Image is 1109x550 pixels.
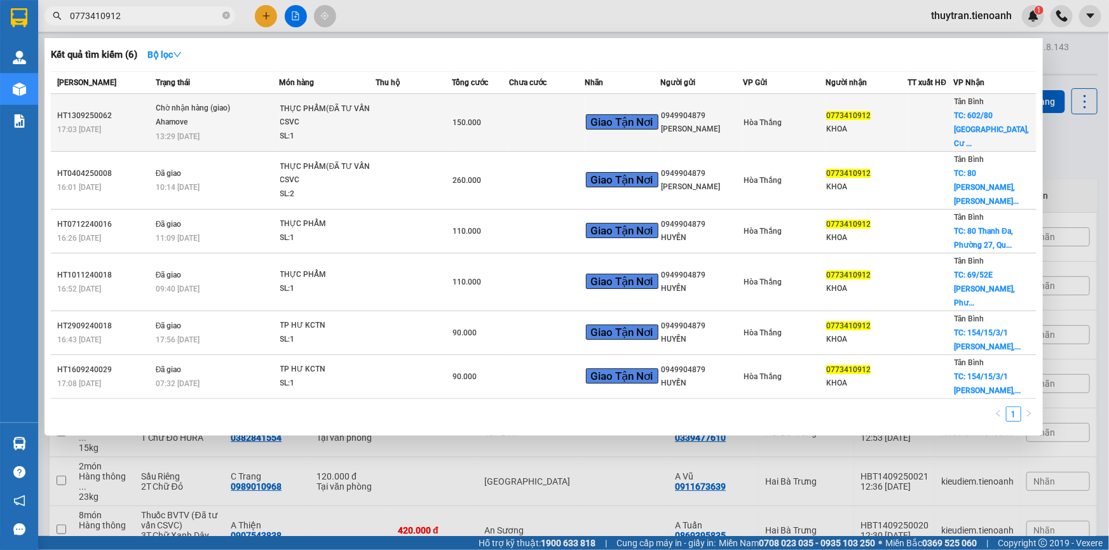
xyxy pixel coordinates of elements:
span: Tân Bình [954,257,984,265]
span: Giao Tận Nơi [586,325,658,340]
span: Nhãn [585,78,604,87]
span: 13:29 [DATE] [156,132,200,141]
span: Món hàng [280,78,315,87]
div: 0949904879 [662,269,743,282]
span: Tân Bình [954,358,984,367]
span: 16:43 [DATE] [57,335,101,344]
span: Đã giao [156,365,182,374]
span: TC: 80 Thanh Đa, Phường 27, Qu... [954,227,1013,250]
span: Giao Tận Nơi [586,368,658,384]
button: left [991,406,1006,422]
div: HUYỀN [662,333,743,346]
span: Giao Tận Nơi [586,114,658,130]
span: 110.000 [452,227,481,236]
div: 0949904879 [662,319,743,333]
span: 90.000 [452,328,477,337]
div: 0949904879 [662,109,743,123]
span: 10:14 [DATE] [156,183,200,192]
div: HT2909240018 [57,319,152,333]
div: SL: 1 [280,130,376,144]
span: Đã giao [156,220,182,229]
span: 0773410912 [826,271,871,279]
span: 11:09 [DATE] [156,234,200,243]
span: Giao Tận Nơi [586,172,658,187]
li: 1 [1006,406,1021,422]
span: message [13,523,25,535]
span: Tổng cước [452,78,488,87]
span: Hòa Thắng [744,227,782,236]
span: right [1025,410,1033,417]
div: SL: 1 [280,377,376,391]
span: left [995,410,1002,417]
span: VP Gửi [743,78,767,87]
div: 0949904879 [662,167,743,180]
div: KHOA [826,333,908,346]
span: Tân Bình [954,97,984,106]
span: Trạng thái [156,78,190,87]
input: Tìm tên, số ĐT hoặc mã đơn [70,9,220,23]
span: Đã giao [156,321,182,330]
span: Người gửi [661,78,696,87]
span: Tân Bình [954,314,984,323]
span: Hòa Thắng [744,176,782,185]
span: Chưa cước [509,78,547,87]
div: TP HƯ KCTN [280,319,376,333]
div: 0949904879 [662,363,743,377]
img: solution-icon [13,114,26,128]
span: notification [13,495,25,507]
span: 260.000 [452,176,481,185]
div: HUYỀN [662,231,743,245]
span: 0773410912 [826,111,871,120]
div: HUYỀN [662,282,743,295]
span: 0773410912 [826,169,871,178]
span: Hòa Thắng [744,118,782,127]
div: HT1609240029 [57,363,152,377]
span: [PERSON_NAME] [57,78,116,87]
span: TC: 69/52E [PERSON_NAME], Phư... [954,271,1015,307]
span: 17:03 [DATE] [57,125,101,134]
span: Hòa Thắng [744,328,782,337]
img: logo-vxr [11,8,27,27]
span: Giao Tận Nơi [586,223,658,238]
span: 90.000 [452,372,477,381]
div: SL: 1 [280,333,376,347]
li: Previous Page [991,406,1006,422]
span: search [53,11,62,20]
div: 0949904879 [662,218,743,231]
div: SL: 1 [280,282,376,296]
button: right [1021,406,1037,422]
div: HT1309250062 [57,109,152,123]
div: KHOA [826,377,908,390]
span: down [173,50,182,59]
span: 17:56 [DATE] [156,335,200,344]
img: warehouse-icon [13,83,26,96]
div: THỰC PHẨM [280,268,376,282]
span: TC: 154/15/3/1 [PERSON_NAME],... [954,328,1021,351]
div: TP HƯ KCTN [280,363,376,377]
div: [PERSON_NAME] [662,180,743,194]
span: 17:08 [DATE] [57,379,101,388]
span: 0773410912 [826,365,871,374]
span: close-circle [222,10,230,22]
span: VP Nhận [953,78,984,87]
img: warehouse-icon [13,51,26,64]
span: TC: 80 [PERSON_NAME], [PERSON_NAME]... [954,169,1019,206]
span: close-circle [222,11,230,19]
img: warehouse-icon [13,437,26,450]
span: TC: 602/80 [GEOGRAPHIC_DATA], Cư ... [954,111,1029,148]
div: KHOA [826,123,908,136]
span: Đã giao [156,271,182,279]
span: Tân Bình [954,213,984,222]
a: 1 [1007,407,1021,421]
span: 16:01 [DATE] [57,183,101,192]
div: HT0404250008 [57,167,152,180]
div: THỰC PHẨM [280,217,376,231]
li: Next Page [1021,406,1037,422]
div: KHOA [826,282,908,295]
span: Người nhận [826,78,867,87]
div: HT0712240016 [57,218,152,231]
h3: Kết quả tìm kiếm ( 6 ) [51,48,137,62]
span: 110.000 [452,278,481,286]
span: Hòa Thắng [744,372,782,381]
span: TC: 154/15/3/1 [PERSON_NAME],... [954,372,1021,395]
